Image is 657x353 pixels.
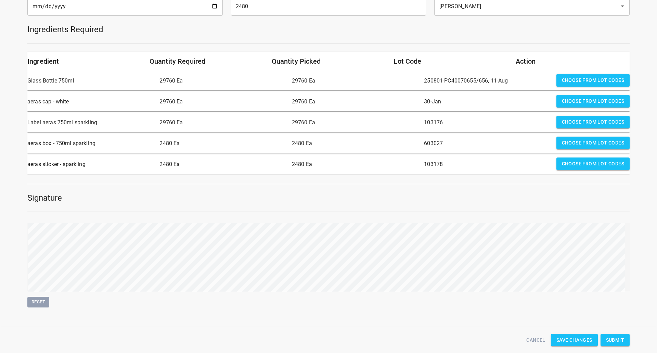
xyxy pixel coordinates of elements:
h6: Quantity Required [150,56,263,67]
p: 2480 Ea [159,157,286,171]
h6: Action [516,56,630,67]
p: 29760 Ea [159,74,286,88]
p: 30-Jan [424,95,551,109]
p: 29760 Ea [159,95,286,109]
p: 250801-PC40070655/656, 11-Aug [424,74,551,88]
p: aeras sticker - sparkling [27,157,154,171]
button: Open [618,1,627,11]
p: 29760 Ea [292,95,418,109]
h6: Ingredient [27,56,141,67]
button: Choose from lot codes [556,137,630,149]
p: 2480 Ea [292,137,418,150]
span: Save Changes [556,336,592,344]
button: Save Changes [551,334,598,346]
p: 103176 [424,116,551,129]
p: 603027 [424,137,551,150]
button: Submit [601,334,630,346]
p: 29760 Ea [292,116,418,129]
button: Choose from lot codes [556,95,630,108]
p: 2480 Ea [292,157,418,171]
h6: Lot Code [394,56,507,67]
p: 29760 Ea [159,116,286,129]
button: Choose from lot codes [556,116,630,128]
h6: Quantity Picked [272,56,386,67]
p: aeras cap - white [27,95,154,109]
span: Choose from lot codes [562,97,624,105]
span: Cancel [526,336,545,344]
button: Choose from lot codes [556,74,630,87]
span: Choose from lot codes [562,76,624,85]
p: 103178 [424,157,551,171]
span: Choose from lot codes [562,160,624,168]
p: 29760 Ea [292,74,418,88]
h5: Signature [27,192,630,203]
span: Submit [606,336,624,344]
button: Reset [27,297,49,307]
button: Choose from lot codes [556,157,630,170]
span: Choose from lot codes [562,139,624,147]
span: Reset [31,298,46,306]
p: Label aeras 750ml sparkling [27,116,154,129]
p: 2480 Ea [159,137,286,150]
p: aeras box - 750ml sparkling [27,137,154,150]
p: Glass Bottle 750ml [27,74,154,88]
h5: Ingredients Required [27,24,630,35]
span: Choose from lot codes [562,118,624,126]
button: Cancel [524,334,548,346]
